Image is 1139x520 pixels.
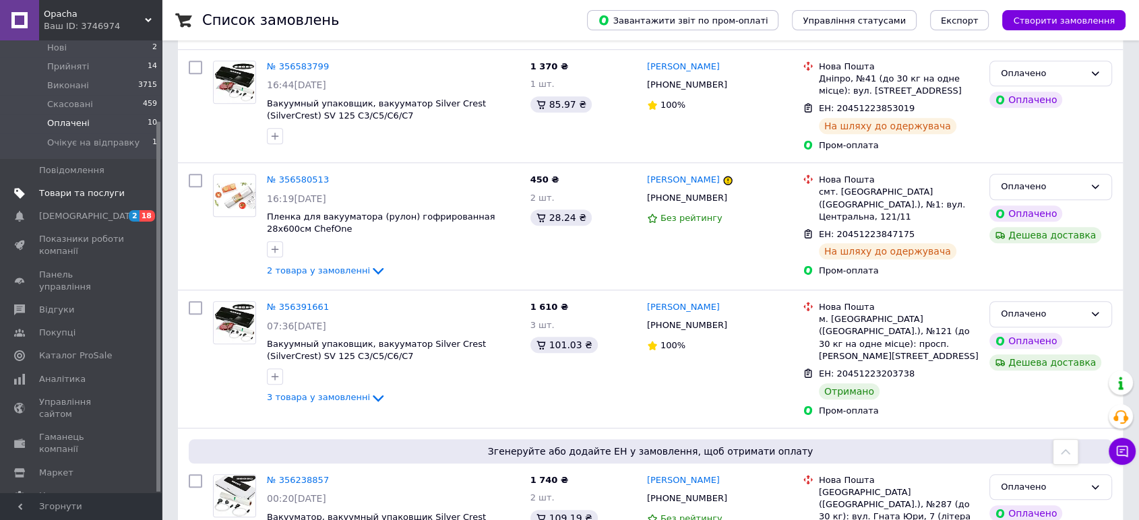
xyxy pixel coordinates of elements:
[792,10,917,30] button: Управління статусами
[39,327,75,339] span: Покупці
[647,174,720,187] a: [PERSON_NAME]
[660,340,685,350] span: 100%
[1002,10,1126,30] button: Створити замовлення
[39,233,125,257] span: Показники роботи компанії
[129,210,140,222] span: 2
[819,474,979,486] div: Нова Пошта
[1013,15,1115,26] span: Створити замовлення
[530,320,555,330] span: 3 шт.
[140,210,155,222] span: 18
[39,210,139,222] span: [DEMOGRAPHIC_DATA]
[39,187,125,199] span: Товари та послуги
[819,118,956,134] div: На шляху до одержувача
[530,96,592,112] div: 85.97 ₴
[213,474,256,517] a: Фото товару
[1001,180,1084,194] div: Оплачено
[587,10,778,30] button: Завантажити звіт по пром-оплаті
[530,209,592,226] div: 28.24 ₴
[47,117,90,129] span: Оплачені
[39,490,108,502] span: Налаштування
[267,475,329,485] a: № 356238857
[148,117,157,129] span: 10
[660,213,722,223] span: Без рейтингу
[530,61,568,71] span: 1 370 ₴
[598,14,768,26] span: Завантажити звіт по пром-оплаті
[267,392,386,402] a: 3 товара у замовленні
[213,61,256,104] a: Фото товару
[39,396,125,420] span: Управління сайтом
[267,265,386,275] a: 2 товара у замовленні
[267,193,326,204] span: 16:19[DATE]
[214,475,255,517] img: Фото товару
[819,405,979,417] div: Пром-оплата
[1001,307,1084,321] div: Оплачено
[1001,480,1084,494] div: Оплачено
[647,474,720,487] a: [PERSON_NAME]
[989,227,1101,243] div: Дешева доставка
[930,10,989,30] button: Експорт
[267,265,370,275] span: 2 товара у замовленні
[644,317,730,334] div: [PHONE_NUMBER]
[267,212,495,234] span: Пленка для вакууматора (рулон) гофрированная 28х600см ChefOne
[214,183,255,209] img: Фото товару
[267,98,486,121] a: Вакуумный упаковщик, вакууматор Silver Crest (SilverCrest) SV 125 C3/C5/C6/C7
[267,174,329,185] a: № 356580513
[267,493,326,504] span: 00:20[DATE]
[819,383,880,399] div: Отримано
[819,73,979,97] div: Дніпро, №41 (до 30 кг на одне місце): вул. [STREET_ADDRESS]
[530,302,568,312] span: 1 610 ₴
[530,492,555,502] span: 2 шт.
[660,100,685,110] span: 100%
[644,490,730,507] div: [PHONE_NUMBER]
[47,98,93,110] span: Скасовані
[819,139,979,152] div: Пром-оплата
[819,301,979,313] div: Нова Пошта
[47,79,89,92] span: Виконані
[819,368,915,379] span: ЕН: 20451223203738
[267,302,329,312] a: № 356391661
[152,42,157,54] span: 2
[989,92,1062,108] div: Оплачено
[267,321,326,331] span: 07:36[DATE]
[647,301,720,314] a: [PERSON_NAME]
[39,373,86,385] span: Аналітика
[803,15,906,26] span: Управління статусами
[530,174,559,185] span: 450 ₴
[989,15,1126,25] a: Створити замовлення
[39,350,112,362] span: Каталог ProSale
[194,445,1107,458] span: Згенеруйте або додайте ЕН у замовлення, щоб отримати оплату
[213,174,256,217] a: Фото товару
[39,467,73,479] span: Маркет
[202,12,339,28] h1: Список замовлень
[267,79,326,90] span: 16:44[DATE]
[39,431,125,455] span: Гаманець компанії
[148,61,157,73] span: 14
[39,164,104,176] span: Повідомлення
[819,103,915,113] span: ЕН: 20451223853019
[267,339,486,362] a: Вакуумный упаковщик, вакууматор Silver Crest (SilverCrest) SV 125 C3/C5/C6/C7
[989,333,1062,349] div: Оплачено
[941,15,979,26] span: Експорт
[138,79,157,92] span: 3715
[47,42,67,54] span: Нові
[1001,67,1084,81] div: Оплачено
[819,186,979,223] div: смт. [GEOGRAPHIC_DATA] ([GEOGRAPHIC_DATA].), №1: вул. Центральна, 121/11
[214,61,255,103] img: Фото товару
[989,205,1062,222] div: Оплачено
[819,243,956,259] div: На шляху до одержувача
[1109,438,1136,465] button: Чат з покупцем
[530,193,555,203] span: 2 шт.
[152,137,157,149] span: 1
[39,304,74,316] span: Відгуки
[44,20,162,32] div: Ваш ID: 3746974
[819,61,979,73] div: Нова Пошта
[819,174,979,186] div: Нова Пошта
[213,301,256,344] a: Фото товару
[267,393,370,403] span: 3 товара у замовленні
[530,79,555,89] span: 1 шт.
[644,189,730,207] div: [PHONE_NUMBER]
[530,475,568,485] span: 1 740 ₴
[39,269,125,293] span: Панель управління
